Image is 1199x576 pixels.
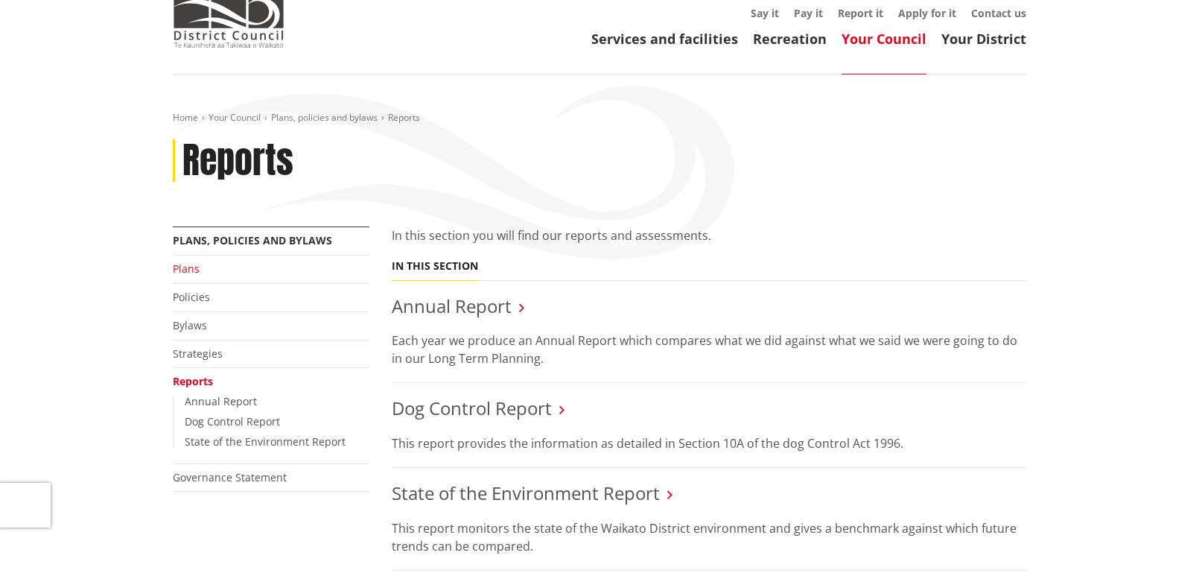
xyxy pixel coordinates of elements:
[392,260,478,273] h5: In this section
[591,30,738,48] a: Services and facilities
[971,6,1026,20] a: Contact us
[173,233,332,247] a: Plans, policies and bylaws
[838,6,883,20] a: Report it
[173,262,200,276] a: Plans
[392,481,660,505] a: State of the Environment Report
[392,434,1026,452] p: This report provides the information as detailed in Section 10A of the dog Control Act 1996.
[388,111,420,124] span: Reports
[185,434,346,449] a: State of the Environment Report
[392,332,1026,367] p: Each year we produce an Annual Report which compares what we did against what we said we were goi...
[173,111,198,124] a: Home
[173,290,210,304] a: Policies
[751,6,779,20] a: Say it
[173,112,1026,124] nav: breadcrumb
[173,374,213,388] a: Reports
[173,346,223,361] a: Strategies
[941,30,1026,48] a: Your District
[209,111,261,124] a: Your Council
[392,396,552,420] a: Dog Control Report
[185,414,280,428] a: Dog Control Report
[753,30,827,48] a: Recreation
[842,30,926,48] a: Your Council
[794,6,823,20] a: Pay it
[182,139,293,183] h1: Reports
[392,294,512,318] a: Annual Report
[1130,513,1184,567] iframe: Messenger Launcher
[392,519,1026,555] p: This report monitors the state of the Waikato District environment and gives a benchmark against ...
[898,6,956,20] a: Apply for it
[173,318,207,332] a: Bylaws
[271,111,378,124] a: Plans, policies and bylaws
[173,470,287,484] a: Governance Statement
[392,227,1026,244] p: In this section you will find our reports and assessments.
[185,394,257,408] a: Annual Report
